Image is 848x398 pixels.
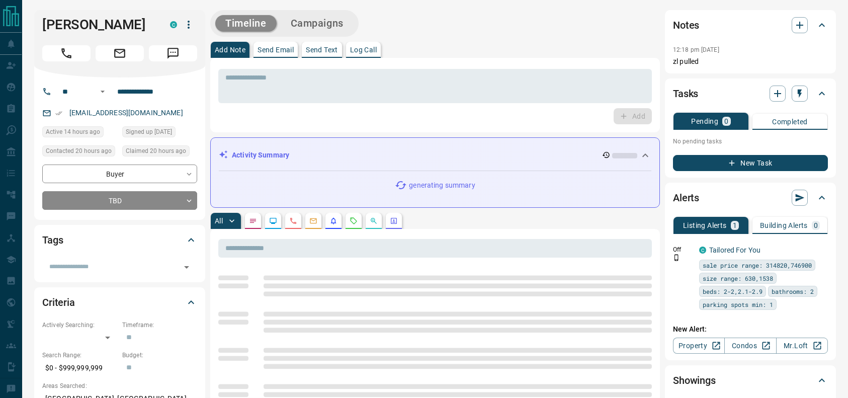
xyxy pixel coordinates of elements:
[149,45,197,61] span: Message
[724,338,776,354] a: Condos
[126,146,186,156] span: Claimed 20 hours ago
[673,17,699,33] h2: Notes
[215,217,223,224] p: All
[42,321,117,330] p: Actively Searching:
[329,217,337,225] svg: Listing Alerts
[42,165,197,183] div: Buyer
[673,368,828,392] div: Showings
[232,150,289,161] p: Activity Summary
[126,127,172,137] span: Signed up [DATE]
[814,222,818,229] p: 0
[703,286,762,296] span: beds: 2-2,2.1-2.9
[42,145,117,160] div: Mon Aug 11 2025
[281,15,354,32] button: Campaigns
[42,191,197,210] div: TBD
[673,186,828,210] div: Alerts
[709,246,760,254] a: Tailored For You
[42,232,63,248] h2: Tags
[215,46,245,53] p: Add Note
[673,372,716,388] h2: Showings
[269,217,277,225] svg: Lead Browsing Activity
[306,46,338,53] p: Send Text
[46,127,100,137] span: Active 14 hours ago
[673,13,828,37] div: Notes
[350,217,358,225] svg: Requests
[55,110,62,117] svg: Email Verified
[122,351,197,360] p: Budget:
[673,134,828,149] p: No pending tasks
[772,286,814,296] span: bathrooms: 2
[170,21,177,28] div: condos.ca
[350,46,377,53] p: Log Call
[42,126,117,140] div: Mon Aug 11 2025
[42,290,197,314] div: Criteria
[673,82,828,106] div: Tasks
[42,17,155,33] h1: [PERSON_NAME]
[180,260,194,274] button: Open
[703,273,773,283] span: size range: 630,1538
[724,118,728,125] p: 0
[673,155,828,171] button: New Task
[673,245,693,254] p: Off
[42,294,75,310] h2: Criteria
[122,126,197,140] div: Sun Oct 18 2020
[733,222,737,229] p: 1
[673,56,828,67] p: zl pulled
[390,217,398,225] svg: Agent Actions
[42,360,117,376] p: $0 - $999,999,999
[46,146,112,156] span: Contacted 20 hours ago
[42,45,91,61] span: Call
[249,217,257,225] svg: Notes
[69,109,183,117] a: [EMAIL_ADDRESS][DOMAIN_NAME]
[703,299,773,309] span: parking spots min: 1
[760,222,808,229] p: Building Alerts
[703,260,812,270] span: sale price range: 314820,746900
[772,118,808,125] p: Completed
[96,45,144,61] span: Email
[409,180,475,191] p: generating summary
[673,86,698,102] h2: Tasks
[219,146,651,165] div: Activity Summary
[673,254,680,261] svg: Push Notification Only
[673,338,725,354] a: Property
[42,351,117,360] p: Search Range:
[776,338,828,354] a: Mr.Loft
[289,217,297,225] svg: Calls
[215,15,277,32] button: Timeline
[673,190,699,206] h2: Alerts
[673,46,719,53] p: 12:18 pm [DATE]
[122,321,197,330] p: Timeframe:
[309,217,317,225] svg: Emails
[258,46,294,53] p: Send Email
[42,228,197,252] div: Tags
[673,324,828,335] p: New Alert:
[42,381,197,390] p: Areas Searched:
[699,247,706,254] div: condos.ca
[691,118,718,125] p: Pending
[370,217,378,225] svg: Opportunities
[122,145,197,160] div: Mon Aug 11 2025
[97,86,109,98] button: Open
[683,222,727,229] p: Listing Alerts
